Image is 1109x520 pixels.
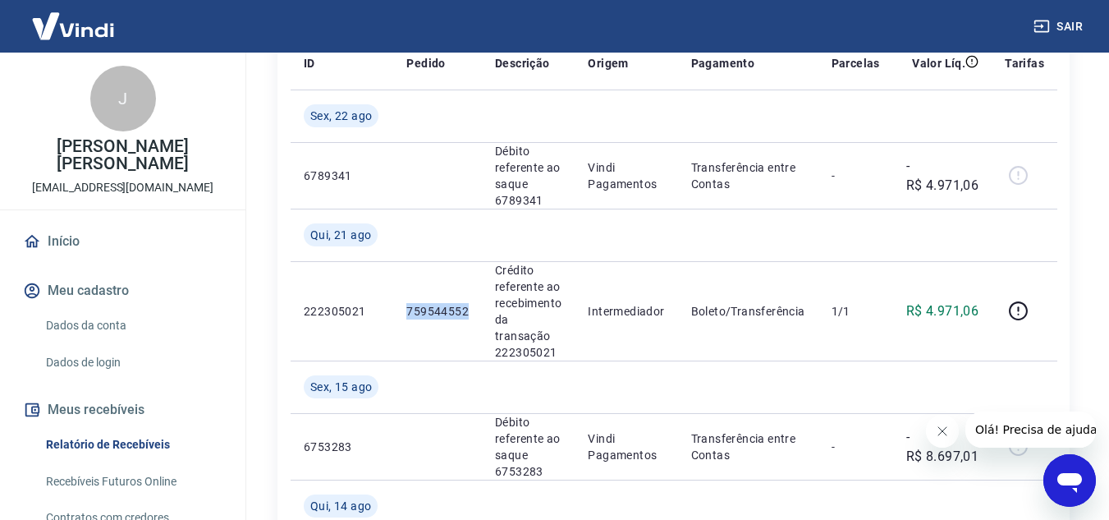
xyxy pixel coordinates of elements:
[832,303,880,320] p: 1/1
[588,159,664,192] p: Vindi Pagamentos
[906,301,978,321] p: R$ 4.971,06
[832,168,880,184] p: -
[495,414,561,480] p: Débito referente ao saque 6753283
[310,379,372,395] span: Sex, 15 ago
[1043,454,1096,507] iframe: Botão para abrir a janela de mensagens
[588,303,664,320] p: Intermediador
[304,439,380,455] p: 6753283
[691,303,805,320] p: Boleto/Transferência
[39,465,226,499] a: Recebíveis Futuros Online
[495,143,561,209] p: Débito referente ao saque 6789341
[495,55,550,71] p: Descrição
[20,273,226,309] button: Meu cadastro
[906,427,978,467] p: -R$ 8.697,01
[20,392,226,428] button: Meus recebíveis
[20,223,226,260] a: Início
[310,227,371,243] span: Qui, 21 ago
[310,108,372,124] span: Sex, 22 ago
[832,439,880,455] p: -
[906,156,978,196] p: -R$ 4.971,06
[965,412,1096,448] iframe: Mensagem da empresa
[310,498,371,514] span: Qui, 14 ago
[20,1,126,51] img: Vindi
[39,428,226,462] a: Relatório de Recebíveis
[39,309,226,343] a: Dados da conta
[691,55,755,71] p: Pagamento
[495,262,561,361] p: Crédito referente ao recebimento da transação 222305021
[588,55,628,71] p: Origem
[1030,12,1089,42] button: Sair
[304,168,380,184] p: 6789341
[13,138,232,173] p: [PERSON_NAME] [PERSON_NAME]
[926,415,959,448] iframe: Fechar mensagem
[691,430,805,463] p: Transferência entre Contas
[90,66,156,131] div: J
[304,303,380,320] p: 222305021
[832,55,880,71] p: Parcelas
[406,55,445,71] p: Pedido
[1005,55,1044,71] p: Tarifas
[406,303,469,320] p: 759544552
[912,55,965,71] p: Valor Líq.
[39,346,226,380] a: Dados de login
[10,12,138,25] span: Olá! Precisa de ajuda?
[304,55,315,71] p: ID
[32,179,213,196] p: [EMAIL_ADDRESS][DOMAIN_NAME]
[691,159,805,192] p: Transferência entre Contas
[588,430,664,463] p: Vindi Pagamentos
